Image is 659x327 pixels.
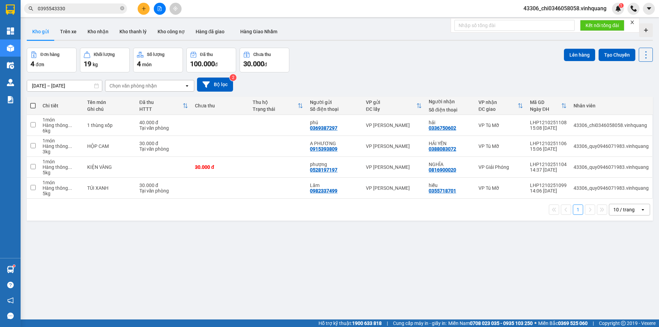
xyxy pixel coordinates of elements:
[27,23,55,40] button: Kho gửi
[530,162,567,167] div: LHP1210251104
[94,52,115,57] div: Khối lượng
[43,143,80,149] div: Hàng thông thường
[387,319,388,327] span: |
[7,62,14,69] img: warehouse-icon
[454,20,575,31] input: Nhập số tổng đài
[310,125,337,131] div: 0369387297
[139,188,188,194] div: Tại văn phòng
[87,164,132,170] div: KIỆN VÀNG
[200,52,213,57] div: Đã thu
[249,97,307,115] th: Toggle SortBy
[429,183,472,188] div: hiếu
[139,100,183,105] div: Đã thu
[120,6,124,10] span: close-circle
[534,322,536,325] span: ⚪️
[6,4,15,15] img: logo-vxr
[429,141,472,146] div: HẢI YẾN
[80,48,130,72] button: Khối lượng19kg
[527,97,570,115] th: Toggle SortBy
[157,6,162,11] span: file-add
[643,3,655,15] button: caret-down
[109,82,157,89] div: Chọn văn phòng nhận
[215,62,218,67] span: đ
[68,185,72,191] span: ...
[429,146,456,152] div: 0388083072
[393,319,447,327] span: Cung cấp máy in - giấy in:
[27,48,77,72] button: Đơn hàng4đơn
[310,120,359,125] div: phú
[243,60,264,68] span: 30.000
[31,60,34,68] span: 4
[478,164,523,170] div: VP Giải Phóng
[429,99,472,104] div: Người nhận
[574,164,649,170] div: 43306_quy0946071983.vinhquang
[139,125,188,131] div: Tại văn phòng
[366,106,416,112] div: ĐC lấy
[580,20,624,31] button: Kết nối tổng đài
[139,183,188,188] div: 30.000 đ
[186,48,236,72] button: Đã thu100.000đ
[366,122,422,128] div: VP [PERSON_NAME]
[478,185,523,191] div: VP Tú Mỡ
[195,164,246,170] div: 30.000 đ
[120,5,124,12] span: close-circle
[253,106,298,112] div: Trạng thái
[139,120,188,125] div: 40.000 đ
[136,97,192,115] th: Toggle SortBy
[190,23,230,40] button: Hàng đã giao
[310,188,337,194] div: 0982337499
[84,60,91,68] span: 19
[530,188,567,194] div: 14:06 [DATE]
[429,162,472,167] div: NGHĨA
[190,60,215,68] span: 100.000
[36,62,44,67] span: đơn
[352,320,382,326] strong: 1900 633 818
[646,5,652,12] span: caret-down
[142,62,152,67] span: món
[43,170,80,175] div: 5 kg
[530,167,567,173] div: 14:37 [DATE]
[197,78,233,92] button: Bộ lọc
[43,185,80,191] div: Hàng thông thường
[613,206,635,213] div: 10 / trang
[28,6,33,11] span: search
[253,52,271,57] div: Chưa thu
[599,49,635,61] button: Tạo Chuyến
[43,138,80,143] div: 1 món
[7,96,14,103] img: solution-icon
[13,265,15,267] sup: 1
[530,106,561,112] div: Ngày ĐH
[7,297,14,304] span: notification
[264,62,267,67] span: đ
[478,143,523,149] div: VP Tú Mỡ
[152,23,190,40] button: Kho công nợ
[7,27,14,35] img: dashboard-icon
[43,191,80,196] div: 5 kg
[478,122,523,128] div: VP Tú Mỡ
[530,141,567,146] div: LHP1210251106
[139,106,183,112] div: HTTT
[366,143,422,149] div: VP [PERSON_NAME]
[558,320,588,326] strong: 0369 525 060
[43,149,80,154] div: 3 kg
[7,313,14,319] span: message
[87,122,132,128] div: 1 thùng xốp
[43,159,80,164] div: 1 món
[68,143,72,149] span: ...
[7,266,14,273] img: warehouse-icon
[87,143,132,149] div: HỘP CAM
[366,185,422,191] div: VP [PERSON_NAME]
[310,146,337,152] div: 0915393809
[478,106,518,112] div: ĐC giao
[366,100,416,105] div: VP gửi
[310,162,359,167] div: phượng
[448,319,533,327] span: Miền Nam
[586,22,619,29] span: Kết nối tổng đài
[470,320,533,326] strong: 0708 023 035 - 0935 103 250
[7,282,14,288] span: question-circle
[574,103,649,108] div: Nhân viên
[615,5,621,12] img: icon-new-feature
[530,100,561,105] div: Mã GD
[631,5,637,12] img: phone-icon
[639,23,653,37] div: Tạo kho hàng mới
